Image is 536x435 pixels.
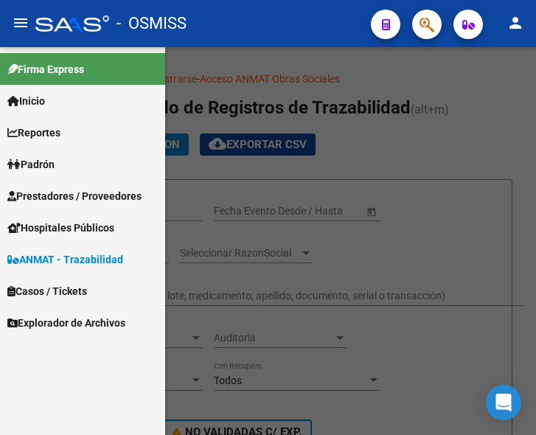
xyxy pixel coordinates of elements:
[7,93,45,109] span: Inicio
[7,220,114,236] span: Hospitales Públicos
[486,385,521,420] div: Open Intercom Messenger
[7,283,87,299] span: Casos / Tickets
[7,61,84,77] span: Firma Express
[116,7,187,40] span: - OSMISS
[7,156,55,173] span: Padrón
[7,125,60,141] span: Reportes
[7,315,125,331] span: Explorador de Archivos
[7,188,142,204] span: Prestadores / Proveedores
[12,14,29,32] mat-icon: menu
[7,251,123,268] span: ANMAT - Trazabilidad
[507,14,524,32] mat-icon: person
